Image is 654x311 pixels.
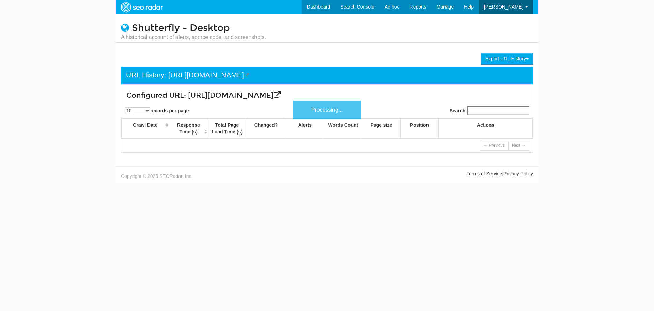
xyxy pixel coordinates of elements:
input: Search: [467,106,529,115]
th: Total Page Load Time (s): activate to sort column ascending [208,119,246,139]
span: [PERSON_NAME] [484,4,523,10]
a: ← Previous [480,141,509,151]
a: Shutterfly - Desktop [132,22,230,34]
th: Crawl Date: activate to sort column ascending [122,119,169,139]
h3: Configured URL: [URL][DOMAIN_NAME] [126,91,459,99]
small: A historical account of alerts, source code, and screenshots. [121,33,266,41]
th: Alerts: activate to sort column ascending [286,119,324,139]
th: Response Time (s): activate to sort column ascending [169,119,208,139]
span: Ad hoc [385,4,400,10]
span: Search Console [340,4,374,10]
a: Terms of Service [467,171,502,176]
a: Next → [508,141,529,151]
th: Page size: activate to sort column ascending [362,119,400,139]
label: Search: [450,106,529,115]
th: Words Count: activate to sort column ascending [324,119,362,139]
span: Help [464,4,474,10]
th: Actions: activate to sort column ascending [438,119,532,139]
select: records per page [125,107,150,114]
th: Position: activate to sort column ascending [400,119,438,139]
img: SEORadar [118,1,165,13]
div: | [327,170,538,177]
div: Copyright © 2025 SEORadar, Inc. [116,170,327,180]
button: Export URL History [481,53,533,65]
span: Reports [410,4,426,10]
a: Privacy Policy [503,171,533,176]
th: Changed?: activate to sort column ascending [246,119,286,139]
span: Manage [437,4,454,10]
div: URL History: [URL][DOMAIN_NAME] [126,70,249,81]
label: records per page [125,107,189,114]
div: Processing... [293,101,361,119]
